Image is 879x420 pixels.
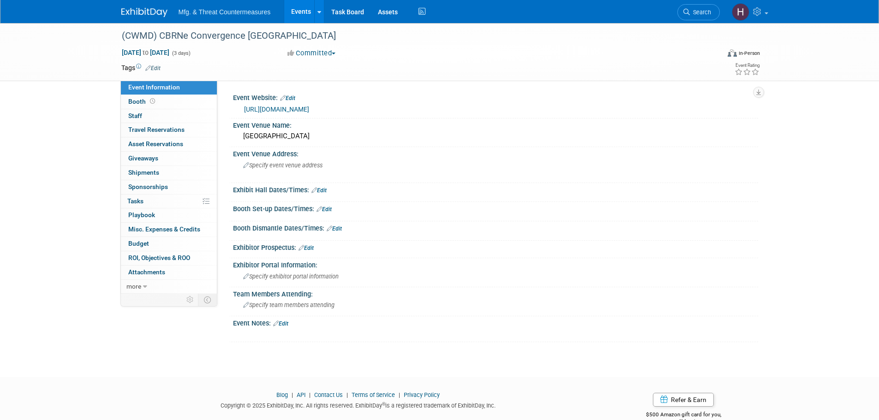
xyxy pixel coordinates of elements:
[121,280,217,294] a: more
[126,283,141,290] span: more
[728,49,737,57] img: Format-Inperson.png
[128,112,142,119] span: Staff
[128,126,185,133] span: Travel Reservations
[233,287,758,299] div: Team Members Attending:
[121,195,217,208] a: Tasks
[128,83,180,91] span: Event Information
[128,254,190,261] span: ROI, Objectives & ROO
[665,48,760,62] div: Event Format
[244,106,309,113] a: [URL][DOMAIN_NAME]
[735,63,759,68] div: Event Rating
[128,268,165,276] span: Attachments
[732,3,749,21] img: Hillary Hawkins
[243,302,335,308] span: Specify team members attending
[233,316,758,328] div: Event Notes:
[653,393,714,407] a: Refer & Earn
[148,98,157,105] span: Booth not reserved yet
[119,28,706,44] div: (CWMD) CBRNe Convergence [GEOGRAPHIC_DATA]
[396,391,402,398] span: |
[233,147,758,159] div: Event Venue Address:
[233,183,758,195] div: Exhibit Hall Dates/Times:
[121,109,217,123] a: Staff
[121,63,161,72] td: Tags
[243,162,323,169] span: Specify event venue address
[145,65,161,71] a: Edit
[273,320,288,327] a: Edit
[314,391,343,398] a: Contact Us
[128,183,168,190] span: Sponsorships
[121,180,217,194] a: Sponsorships
[233,202,758,214] div: Booth Set-up Dates/Times:
[121,237,217,251] a: Budget
[690,9,711,16] span: Search
[128,169,159,176] span: Shipments
[128,211,155,219] span: Playbook
[344,391,350,398] span: |
[233,118,758,130] div: Event Venue Name:
[404,391,440,398] a: Privacy Policy
[121,48,170,57] span: [DATE] [DATE]
[352,391,395,398] a: Terms of Service
[121,223,217,237] a: Misc. Expenses & Credits
[299,245,314,251] a: Edit
[240,129,751,143] div: [GEOGRAPHIC_DATA]
[121,8,167,17] img: ExhibitDay
[128,140,183,148] span: Asset Reservations
[121,266,217,279] a: Attachments
[233,241,758,253] div: Exhibitor Prospectus:
[280,95,295,101] a: Edit
[127,197,144,205] span: Tasks
[233,91,758,103] div: Event Website:
[382,402,385,407] sup: ®
[121,137,217,151] a: Asset Reservations
[738,50,760,57] div: In-Person
[128,240,149,247] span: Budget
[297,391,305,398] a: API
[171,50,191,56] span: (3 days)
[121,123,217,137] a: Travel Reservations
[677,4,720,20] a: Search
[276,391,288,398] a: Blog
[317,206,332,213] a: Edit
[128,98,157,105] span: Booth
[233,258,758,270] div: Exhibitor Portal Information:
[243,273,339,280] span: Specify exhibitor portal information
[121,208,217,222] a: Playbook
[179,8,271,16] span: Mfg. & Threat Countermeasures
[121,95,217,109] a: Booth
[233,221,758,233] div: Booth Dismantle Dates/Times:
[128,225,200,233] span: Misc. Expenses & Credits
[121,399,596,410] div: Copyright © 2025 ExhibitDay, Inc. All rights reserved. ExhibitDay is a registered trademark of Ex...
[307,391,313,398] span: |
[182,294,198,306] td: Personalize Event Tab Strip
[128,154,158,162] span: Giveaways
[121,166,217,180] a: Shipments
[121,251,217,265] a: ROI, Objectives & ROO
[198,294,217,306] td: Toggle Event Tabs
[289,391,295,398] span: |
[327,225,342,232] a: Edit
[121,152,217,166] a: Giveaways
[311,187,327,194] a: Edit
[121,81,217,95] a: Event Information
[284,48,339,58] button: Committed
[141,49,150,56] span: to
